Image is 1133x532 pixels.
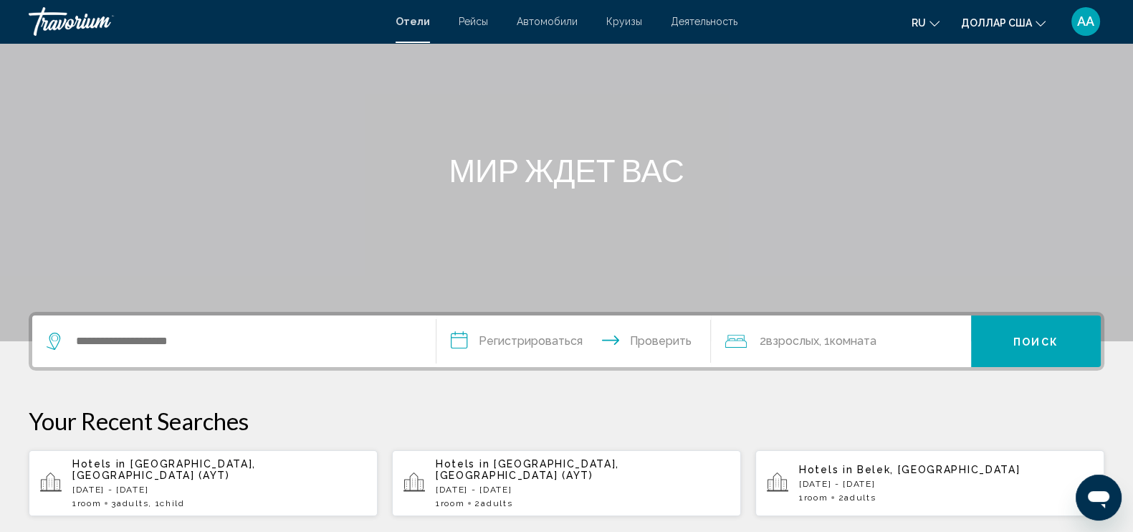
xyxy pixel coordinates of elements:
button: Hotels in [GEOGRAPHIC_DATA], [GEOGRAPHIC_DATA] (AYT)[DATE] - [DATE]1Room3Adults, 1Child [29,450,378,517]
span: 3 [111,498,148,508]
button: Даты заезда и выезда [436,315,711,367]
span: , 1 [148,498,184,508]
font: АА [1077,14,1094,29]
font: Поиск [1013,336,1058,348]
p: Your Recent Searches [29,407,1104,435]
a: Травориум [29,7,381,36]
span: 1 [799,493,828,503]
font: 2 [760,334,766,348]
a: Отели [396,16,430,27]
span: Hotels in [799,464,853,475]
span: Belek, [GEOGRAPHIC_DATA] [857,464,1020,475]
span: 2 [474,498,512,508]
span: [GEOGRAPHIC_DATA], [GEOGRAPHIC_DATA] (AYT) [72,458,256,481]
button: Поиск [971,315,1101,367]
span: Room [77,498,102,508]
span: Room [441,498,465,508]
span: Adults [117,498,148,508]
span: Hotels in [436,458,489,470]
iframe: Кнопка запуска окна обмена сообщениями [1076,475,1122,521]
button: Путешественники: 2 взрослых, 0 детей [711,315,971,367]
span: Adults [844,493,876,503]
font: доллар США [961,17,1032,29]
font: , 1 [819,334,830,348]
font: взрослых [766,334,819,348]
span: 2 [838,493,876,503]
div: Виджет поиска [32,315,1101,367]
font: ru [912,17,926,29]
button: Изменить валюту [961,12,1046,33]
span: 1 [72,498,101,508]
button: Меню пользователя [1067,6,1104,37]
a: Деятельность [671,16,737,27]
p: [DATE] - [DATE] [799,479,1093,489]
a: Рейсы [459,16,488,27]
p: [DATE] - [DATE] [72,485,366,495]
font: комната [830,334,876,348]
button: Hotels in [GEOGRAPHIC_DATA], [GEOGRAPHIC_DATA] (AYT)[DATE] - [DATE]1Room2Adults [392,450,741,517]
span: Hotels in [72,458,126,470]
font: МИР ЖДЕТ ВАС [449,151,684,189]
span: Child [160,498,184,508]
button: Hotels in Belek, [GEOGRAPHIC_DATA][DATE] - [DATE]1Room2Adults [755,450,1104,517]
span: Adults [481,498,512,508]
p: [DATE] - [DATE] [436,485,730,495]
a: Автомобили [517,16,578,27]
a: Круизы [606,16,642,27]
button: Изменить язык [912,12,940,33]
span: Room [804,493,828,503]
span: [GEOGRAPHIC_DATA], [GEOGRAPHIC_DATA] (AYT) [436,458,619,481]
span: 1 [436,498,464,508]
